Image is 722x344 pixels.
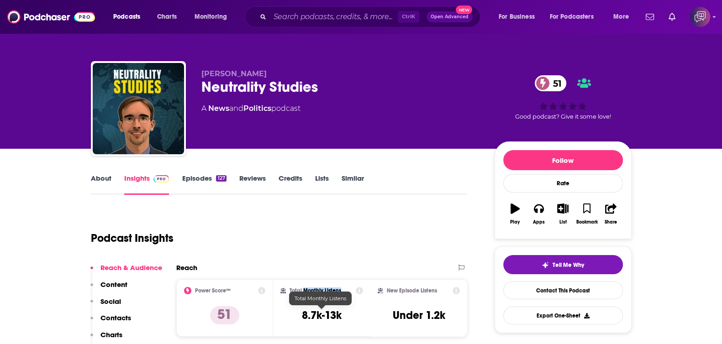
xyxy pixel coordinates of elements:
span: Ctrl K [398,11,419,23]
button: Contacts [90,313,131,330]
span: Total Monthly Listens [295,295,346,302]
button: Follow [503,150,623,170]
p: Content [100,280,127,289]
a: Show notifications dropdown [665,9,679,25]
button: tell me why sparkleTell Me Why [503,255,623,274]
a: Show notifications dropdown [642,9,658,25]
p: Reach & Audience [100,263,162,272]
span: Open Advanced [431,15,469,19]
button: Bookmark [575,198,599,230]
span: and [229,104,243,113]
button: Reach & Audience [90,263,162,280]
h2: Power Score™ [195,287,231,294]
span: For Business [499,10,535,23]
span: New [456,5,472,14]
button: Play [503,198,527,230]
button: Content [90,280,127,297]
span: Monitoring [195,10,227,23]
h2: Total Monthly Listens [290,287,341,294]
a: Episodes127 [182,174,226,195]
button: open menu [544,10,607,24]
a: Politics [243,104,271,113]
div: List [559,219,567,225]
a: Charts [151,10,182,24]
div: Search podcasts, credits, & more... [253,6,489,27]
span: Tell Me Why [553,261,584,269]
input: Search podcasts, credits, & more... [270,10,398,24]
span: Podcasts [113,10,140,23]
div: Share [605,219,617,225]
div: 127 [216,175,226,182]
span: Logged in as corioliscompany [690,7,710,27]
h3: 8.7k-13k [302,308,342,322]
span: More [613,10,629,23]
a: InsightsPodchaser Pro [124,174,169,195]
h2: Reach [176,263,197,272]
a: Contact This Podcast [503,281,623,299]
p: Contacts [100,313,131,322]
div: Bookmark [576,219,597,225]
a: Reviews [239,174,266,195]
h2: New Episode Listens [387,287,437,294]
a: Credits [279,174,302,195]
a: Similar [342,174,364,195]
img: Neutrality Studies [93,63,184,154]
p: 51 [210,306,239,324]
img: tell me why sparkle [542,261,549,269]
span: [PERSON_NAME] [201,69,267,78]
button: Open AdvancedNew [427,11,473,22]
h1: Podcast Insights [91,231,174,245]
a: 51 [535,75,566,91]
button: List [551,198,574,230]
button: open menu [188,10,239,24]
div: Apps [533,219,545,225]
span: Charts [157,10,177,23]
button: Social [90,297,121,314]
img: Podchaser Pro [153,175,169,182]
button: Show profile menu [690,7,710,27]
span: For Podcasters [550,10,594,23]
span: Good podcast? Give it some love! [515,113,611,120]
a: News [208,104,229,113]
a: Lists [315,174,329,195]
div: Play [510,219,520,225]
button: Apps [527,198,551,230]
div: A podcast [201,103,300,114]
p: Social [100,297,121,306]
img: Podchaser - Follow, Share and Rate Podcasts [7,8,95,26]
div: 51Good podcast? Give it some love! [495,69,632,126]
button: Share [599,198,622,230]
div: Rate [503,174,623,193]
a: About [91,174,111,195]
span: 51 [544,75,566,91]
button: open menu [492,10,546,24]
button: Export One-Sheet [503,307,623,324]
img: User Profile [690,7,710,27]
button: open menu [607,10,640,24]
button: open menu [107,10,152,24]
p: Charts [100,330,122,339]
h3: Under 1.2k [393,308,445,322]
